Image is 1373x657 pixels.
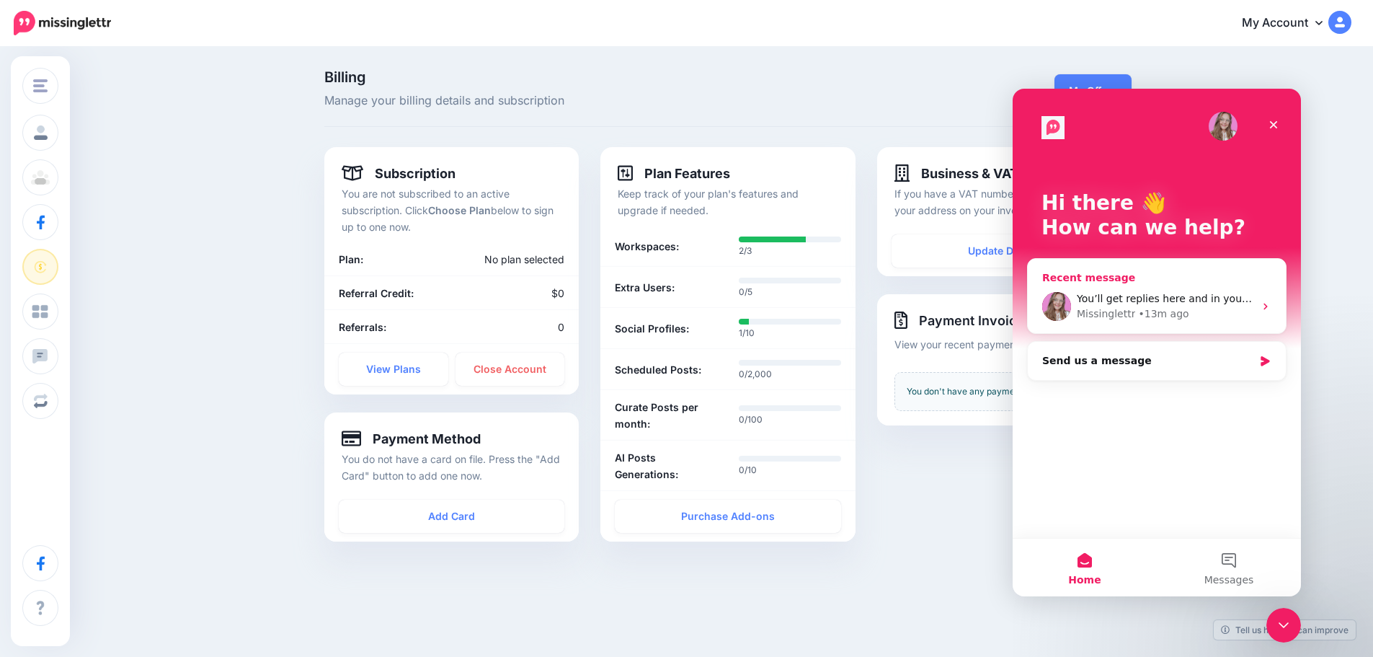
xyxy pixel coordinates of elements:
[615,361,701,378] b: Scheduled Posts:
[192,486,241,496] span: Messages
[739,326,841,340] p: 1/10
[615,320,689,337] b: Social Profiles:
[1013,89,1301,596] iframe: Intercom live chat
[894,336,1114,353] p: View your recent payment invoices.
[339,253,363,265] b: Plan:
[1266,608,1301,643] iframe: Intercom live chat
[55,486,88,496] span: Home
[64,204,827,216] span: You’ll get replies here and in your email: ✉️ [PERSON_NAME][EMAIL_ADDRESS][PERSON_NAME][DOMAIN_NA...
[248,23,274,49] div: Close
[739,367,841,382] p: 0/2,000
[1227,6,1351,41] a: My Account
[339,353,448,386] a: View Plans
[894,372,1114,411] div: You don't have any payment invoices yet.
[456,353,565,386] a: Close Account
[558,321,564,333] span: 0
[615,500,840,533] a: Purchase Add-ons
[342,185,561,235] p: You are not subscribed to an active subscription. Click below to sign up to one now.
[739,285,841,299] p: 0/5
[615,238,679,255] b: Workspaces:
[428,204,491,216] b: Choose Plan
[615,279,675,296] b: Extra Users:
[615,399,717,432] b: Curate Posts per month:
[894,312,1114,329] h4: Payment Invoices
[144,450,288,508] button: Messages
[615,449,717,482] b: AI Posts Generations:
[894,185,1114,219] p: If you have a VAT number, or want to include your address on your invoices, enter it below.
[1054,74,1132,107] a: My Offers
[739,463,841,477] p: 0/10
[410,251,575,268] div: No plan selected
[125,218,176,233] div: • 13m ago
[339,500,564,533] a: Add Card
[452,285,576,301] div: $0
[342,430,481,447] h4: Payment Method
[739,244,841,258] p: 2/3
[1214,620,1356,640] a: Tell us how we can improve
[618,185,837,219] p: Keep track of your plan's features and upgrade if needed.
[339,321,386,333] b: Referrals:
[324,70,856,84] span: Billing
[894,164,1065,182] h4: Business & VAT Details
[30,265,241,280] div: Send us a message
[324,92,856,110] span: Manage your billing details and subscription
[618,164,730,182] h4: Plan Features
[739,413,841,427] p: 0/100
[892,234,1117,268] a: Update Details
[342,451,561,484] p: You do not have a card on file. Press the "Add Card" button to add one now.
[33,79,48,92] img: menu.png
[339,287,414,299] b: Referral Credit:
[14,252,274,292] div: Send us a message
[342,164,456,182] h4: Subscription
[64,218,123,233] div: Missinglettr
[14,11,111,35] img: Missinglettr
